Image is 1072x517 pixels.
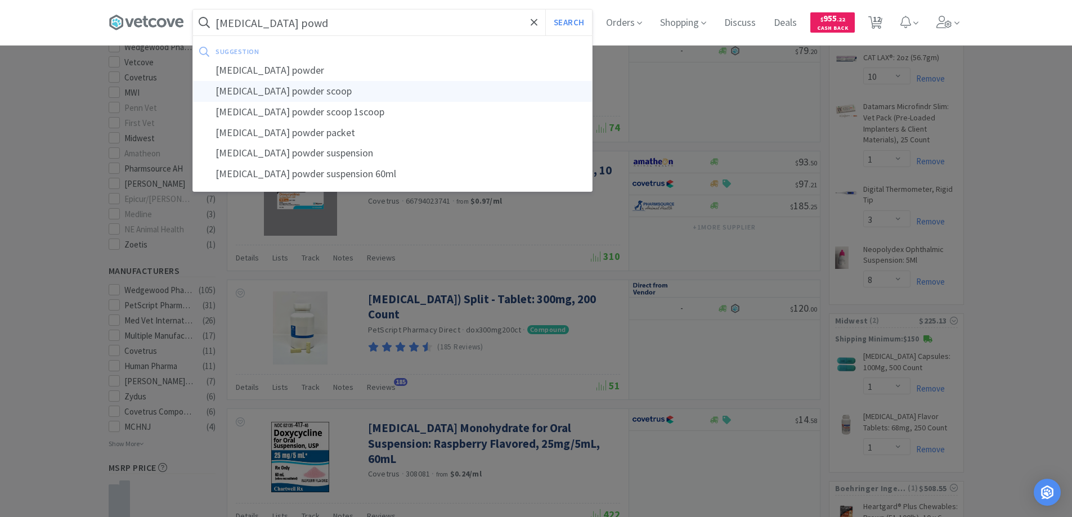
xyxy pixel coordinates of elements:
a: Deals [769,18,801,28]
span: . 22 [837,16,845,23]
span: $ [820,16,823,23]
a: Discuss [720,18,760,28]
input: Search by item, sku, manufacturer, ingredient, size... [193,10,592,35]
span: Cash Back [817,25,848,33]
div: [MEDICAL_DATA] powder packet [193,123,592,143]
div: [MEDICAL_DATA] powder scoop [193,81,592,102]
div: [MEDICAL_DATA] powder suspension 60ml [193,164,592,185]
div: Open Intercom Messenger [1034,479,1061,506]
button: Search [545,10,592,35]
a: $955.22Cash Back [810,7,855,38]
div: [MEDICAL_DATA] powder suspension [193,143,592,164]
span: 955 [820,13,845,24]
a: 12 [864,19,887,29]
div: [MEDICAL_DATA] powder scoop 1scoop [193,102,592,123]
div: [MEDICAL_DATA] powder [193,60,592,81]
div: suggestion [216,43,422,60]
